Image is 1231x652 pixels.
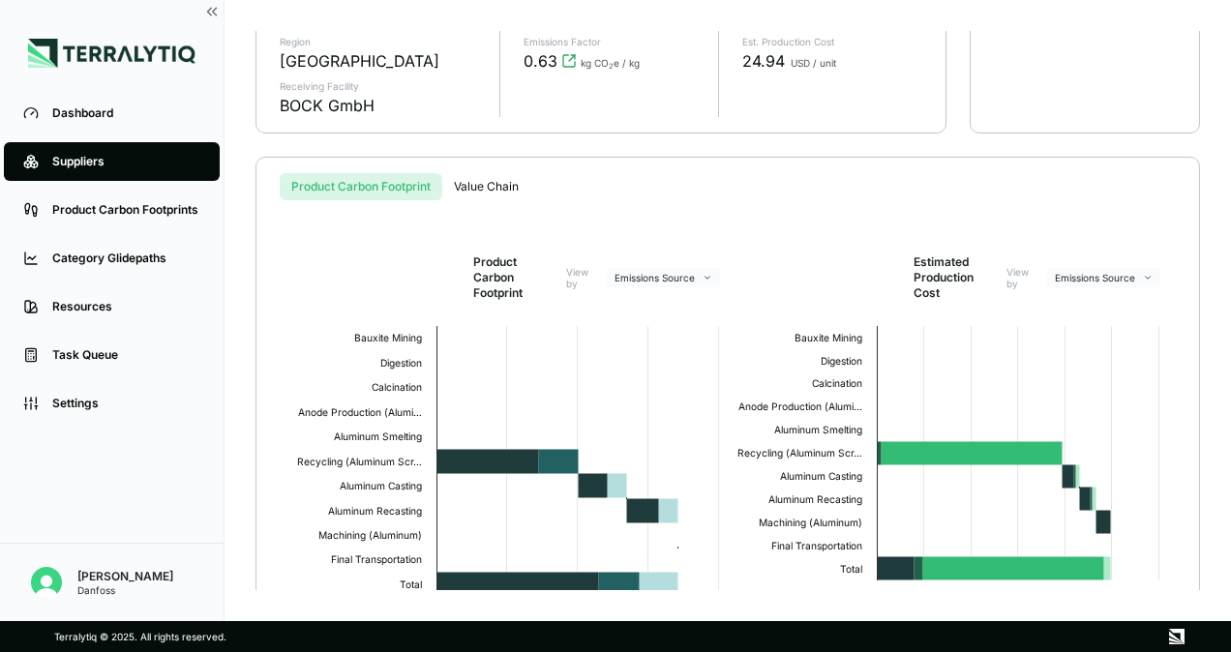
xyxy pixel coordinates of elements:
p: Receiving Facility [280,80,484,92]
span: USD / unit [791,57,836,69]
img: Pratiksha Kulkarni [31,567,62,598]
div: Task Queue [52,347,200,363]
text: Final Transportation [771,540,862,552]
text: Recycling (Aluminum Scr… [297,456,422,468]
text: Total [840,563,862,575]
text: Anode Production (Alumi… [738,400,862,412]
text: Machining (Aluminum) [318,529,422,542]
span: 0.63 [524,49,557,73]
text: Aluminum Recasting [328,505,422,518]
text: Aluminum Casting [780,470,862,483]
h2: Product Carbon Footprint [473,254,558,301]
button: Open user button [23,559,70,606]
label: View by [566,266,599,289]
button: Value Chain [442,173,530,200]
div: Product Carbon Footprints [52,202,200,218]
div: [PERSON_NAME] [77,569,173,584]
text: Calcination [812,377,862,389]
text: Machining (Aluminum) [759,517,862,529]
button: Product Carbon Footprint [280,173,442,200]
text: Aluminum Recasting [768,493,862,506]
label: View by [1006,266,1039,289]
sub: 2 [609,62,614,71]
p: Est. Production Cost [742,36,922,47]
div: Suppliers [52,154,200,169]
text: Digestion [821,355,862,368]
text: Recycling (Aluminum Scr… [737,447,862,459]
div: s [280,173,1176,200]
text: Final Transportation [331,553,422,566]
div: Danfoss [77,584,173,596]
button: Emissions Source [607,268,720,287]
h2: Estimated Production Cost [914,254,999,301]
text: Aluminum Smelting [334,430,422,443]
text: Bauxite Mining [354,332,422,344]
div: BOCK GmbH [280,94,375,117]
div: [GEOGRAPHIC_DATA] [280,49,439,73]
text: Anode Production (Alumi… [298,406,422,418]
span: 24.94 [742,49,785,73]
text: Digestion [380,357,422,370]
button: Emissions Source [1047,268,1160,287]
svg: View audit trail [561,53,577,69]
div: Resources [52,299,200,314]
text: Aluminum Casting [340,480,422,492]
p: Region [280,36,484,47]
div: Category Glidepaths [52,251,200,266]
div: Settings [52,396,200,411]
text: Calcination [372,381,422,393]
text: Total [400,578,422,590]
text: Aluminum Smelting [774,424,862,436]
div: Dashboard [52,105,200,121]
text: Bauxite Mining [795,332,862,344]
img: Logo [28,39,195,68]
span: kg CO e / kg [581,57,640,69]
p: Emissions Factor [524,36,704,47]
